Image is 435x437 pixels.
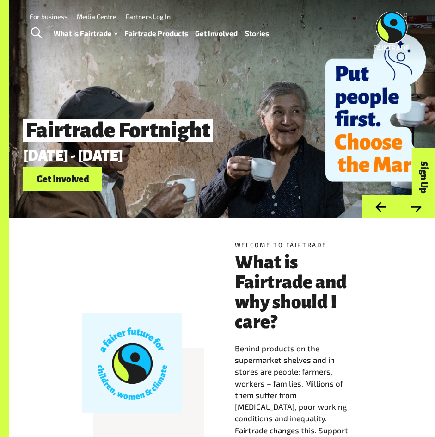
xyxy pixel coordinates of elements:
span: Fairtrade Fortnight [23,119,213,142]
a: Toggle Search [25,22,48,45]
a: What is Fairtrade [54,27,117,40]
a: Partners Log In [126,12,171,20]
a: For business [30,12,67,20]
a: Fairtrade Products [124,27,188,40]
a: Get Involved [195,27,238,40]
a: Get Involved [23,167,102,191]
h5: Welcome to Fairtrade [235,241,362,250]
img: Fairtrade Australia New Zealand logo [374,12,410,50]
h3: What is Fairtrade and why should I care? [235,253,362,333]
button: Previous [362,195,398,218]
p: [DATE] - [DATE] [23,148,353,164]
a: Media Centre [77,12,116,20]
a: Stories [245,27,269,40]
button: Next [398,195,435,218]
